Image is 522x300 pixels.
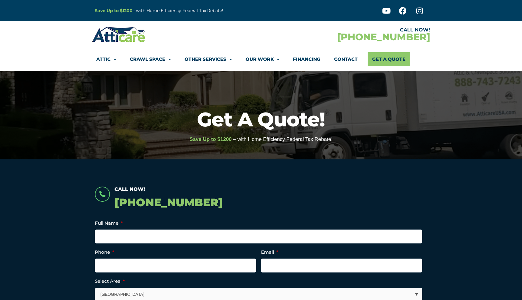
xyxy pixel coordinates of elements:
[368,52,410,66] a: Get A Quote
[233,136,333,142] span: – with Home Efficiency Federal Tax Rebate!
[293,52,321,66] a: Financing
[95,278,125,284] label: Select Area
[189,136,232,142] span: Save Up to $1200
[96,52,116,66] a: Attic
[96,52,426,66] nav: Menu
[261,249,278,255] label: Email
[95,220,123,226] label: Full Name
[261,28,430,32] div: CALL NOW!
[334,52,358,66] a: Contact
[95,249,114,255] label: Phone
[130,52,171,66] a: Crawl Space
[246,52,279,66] a: Our Work
[95,7,291,14] p: – with Home Efficiency Federal Tax Rebate!
[114,186,145,192] span: Call Now!
[185,52,232,66] a: Other Services
[95,8,133,13] a: Save Up to $1200
[3,109,519,129] h1: Get A Quote!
